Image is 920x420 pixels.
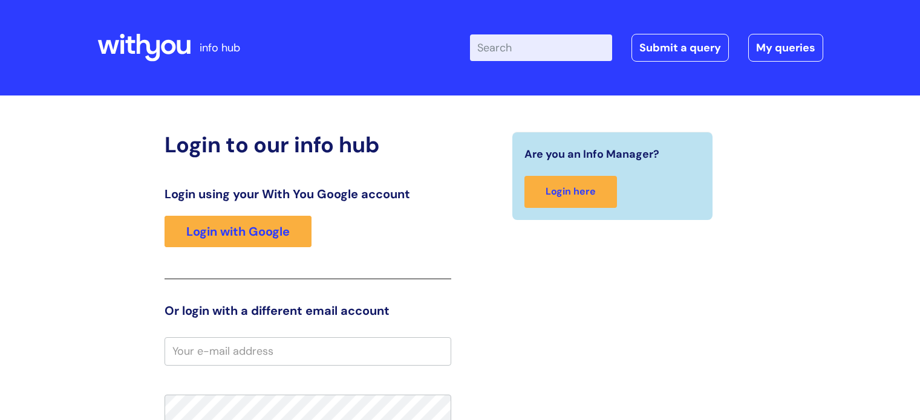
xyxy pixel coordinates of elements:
[524,176,617,208] a: Login here
[165,337,451,365] input: Your e-mail address
[524,144,659,164] span: Are you an Info Manager?
[631,34,729,62] a: Submit a query
[748,34,823,62] a: My queries
[470,34,612,61] input: Search
[165,216,312,247] a: Login with Google
[200,38,240,57] p: info hub
[165,303,451,318] h3: Or login with a different email account
[165,187,451,201] h3: Login using your With You Google account
[165,132,451,158] h2: Login to our info hub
